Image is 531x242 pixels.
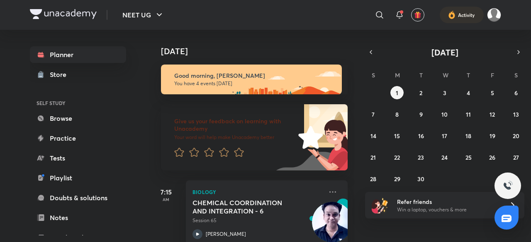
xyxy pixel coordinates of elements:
[419,71,423,79] abbr: Tuesday
[30,150,126,166] a: Tests
[149,187,183,197] h5: 7:15
[397,197,499,206] h6: Refer friends
[486,129,499,142] button: September 19, 2025
[30,9,97,19] img: Company Logo
[418,132,424,140] abbr: September 16, 2025
[372,110,375,118] abbr: September 7, 2025
[438,86,451,99] button: September 3, 2025
[503,181,513,191] img: ttu
[30,110,126,127] a: Browse
[514,71,518,79] abbr: Saturday
[270,104,348,170] img: feedback_image
[206,230,246,238] p: [PERSON_NAME]
[161,65,342,94] img: morning
[465,132,471,140] abbr: September 18, 2025
[30,189,126,206] a: Doubts & solutions
[466,110,471,118] abbr: September 11, 2025
[417,175,424,183] abbr: September 30, 2025
[419,110,423,118] abbr: September 9, 2025
[419,89,422,97] abbr: September 2, 2025
[513,132,519,140] abbr: September 20, 2025
[418,153,424,161] abbr: September 23, 2025
[30,130,126,146] a: Practice
[30,96,126,110] h6: SELF STUDY
[443,89,446,97] abbr: September 3, 2025
[514,89,518,97] abbr: September 6, 2025
[486,151,499,164] button: September 26, 2025
[462,129,475,142] button: September 18, 2025
[486,108,499,121] button: September 12, 2025
[377,46,513,58] button: [DATE]
[490,132,495,140] abbr: September 19, 2025
[161,46,356,56] h4: [DATE]
[442,132,447,140] abbr: September 17, 2025
[367,151,380,164] button: September 21, 2025
[414,11,421,19] img: avatar
[30,66,126,83] a: Store
[509,151,523,164] button: September 27, 2025
[462,86,475,99] button: September 4, 2025
[411,8,424,22] button: avatar
[414,108,428,121] button: September 9, 2025
[192,217,323,224] p: Session 65
[390,151,404,164] button: September 22, 2025
[441,153,448,161] abbr: September 24, 2025
[149,197,183,202] p: AM
[448,10,455,20] img: activity
[438,108,451,121] button: September 10, 2025
[486,86,499,99] button: September 5, 2025
[395,71,400,79] abbr: Monday
[367,108,380,121] button: September 7, 2025
[509,108,523,121] button: September 13, 2025
[394,175,400,183] abbr: September 29, 2025
[372,71,375,79] abbr: Sunday
[174,72,334,79] h6: Good morning, [PERSON_NAME]
[370,132,376,140] abbr: September 14, 2025
[394,153,400,161] abbr: September 22, 2025
[30,170,126,186] a: Playlist
[414,86,428,99] button: September 2, 2025
[438,129,451,142] button: September 17, 2025
[443,71,448,79] abbr: Wednesday
[414,129,428,142] button: September 16, 2025
[462,108,475,121] button: September 11, 2025
[367,129,380,142] button: September 14, 2025
[509,129,523,142] button: September 20, 2025
[467,89,470,97] abbr: September 4, 2025
[441,110,448,118] abbr: September 10, 2025
[414,172,428,185] button: September 30, 2025
[367,172,380,185] button: September 28, 2025
[174,117,295,132] h6: Give us your feedback on learning with Unacademy
[397,206,499,213] p: Win a laptop, vouchers & more
[390,108,404,121] button: September 8, 2025
[513,110,519,118] abbr: September 13, 2025
[489,153,495,161] abbr: September 26, 2025
[431,47,458,58] span: [DATE]
[513,153,519,161] abbr: September 27, 2025
[390,86,404,99] button: September 1, 2025
[30,46,126,63] a: Planner
[487,8,501,22] img: Aman raj
[372,197,388,213] img: referral
[395,110,399,118] abbr: September 8, 2025
[390,172,404,185] button: September 29, 2025
[390,129,404,142] button: September 15, 2025
[491,71,494,79] abbr: Friday
[174,80,334,87] p: You have 4 events [DATE]
[491,89,494,97] abbr: September 5, 2025
[370,153,376,161] abbr: September 21, 2025
[117,7,169,23] button: NEET UG
[192,199,296,215] h5: CHEMICAL COORDINATION AND INTEGRATION - 6
[370,175,376,183] abbr: September 28, 2025
[490,110,495,118] abbr: September 12, 2025
[396,89,398,97] abbr: September 1, 2025
[174,134,295,141] p: Your word will help make Unacademy better
[394,132,400,140] abbr: September 15, 2025
[465,153,472,161] abbr: September 25, 2025
[50,69,71,79] div: Store
[467,71,470,79] abbr: Thursday
[462,151,475,164] button: September 25, 2025
[30,209,126,226] a: Notes
[192,187,323,197] p: Biology
[414,151,428,164] button: September 23, 2025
